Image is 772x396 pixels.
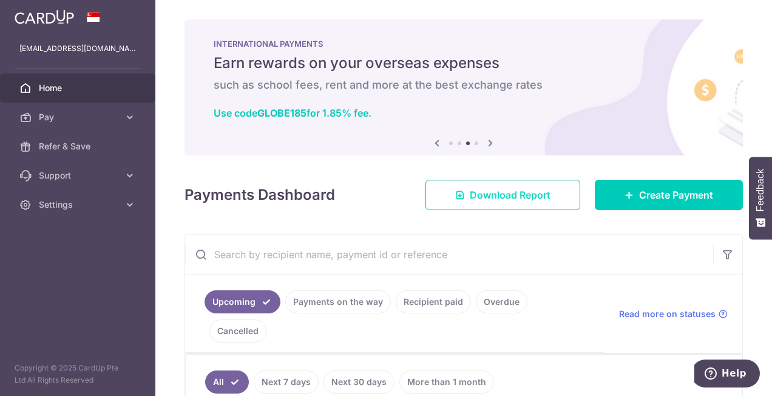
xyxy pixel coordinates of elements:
[285,290,391,313] a: Payments on the way
[257,107,306,119] b: GLOBE185
[209,319,266,343] a: Cancelled
[185,19,743,155] img: International Payment Banner
[214,78,714,92] h6: such as school fees, rent and more at the best exchange rates
[214,107,371,119] a: Use codeGLOBE185for 1.85% fee.
[749,157,772,239] button: Feedback - Show survey
[619,308,716,320] span: Read more on statuses
[39,199,119,211] span: Settings
[619,308,728,320] a: Read more on statuses
[396,290,471,313] a: Recipient paid
[39,111,119,123] span: Pay
[15,10,74,24] img: CardUp
[39,82,119,94] span: Home
[205,370,249,394] a: All
[755,169,766,211] span: Feedback
[470,188,550,202] span: Download Report
[19,43,136,55] p: [EMAIL_ADDRESS][DOMAIN_NAME]
[185,235,713,274] input: Search by recipient name, payment id or reference
[399,370,494,394] a: More than 1 month
[476,290,527,313] a: Overdue
[254,370,319,394] a: Next 7 days
[214,39,714,49] p: INTERNATIONAL PAYMENTS
[185,184,335,206] h4: Payments Dashboard
[214,53,714,73] h5: Earn rewards on your overseas expenses
[39,169,119,182] span: Support
[39,140,119,152] span: Refer & Save
[694,360,760,390] iframe: Opens a widget where you can find more information
[639,188,713,202] span: Create Payment
[425,180,580,210] a: Download Report
[205,290,280,313] a: Upcoming
[323,370,394,394] a: Next 30 days
[595,180,743,210] a: Create Payment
